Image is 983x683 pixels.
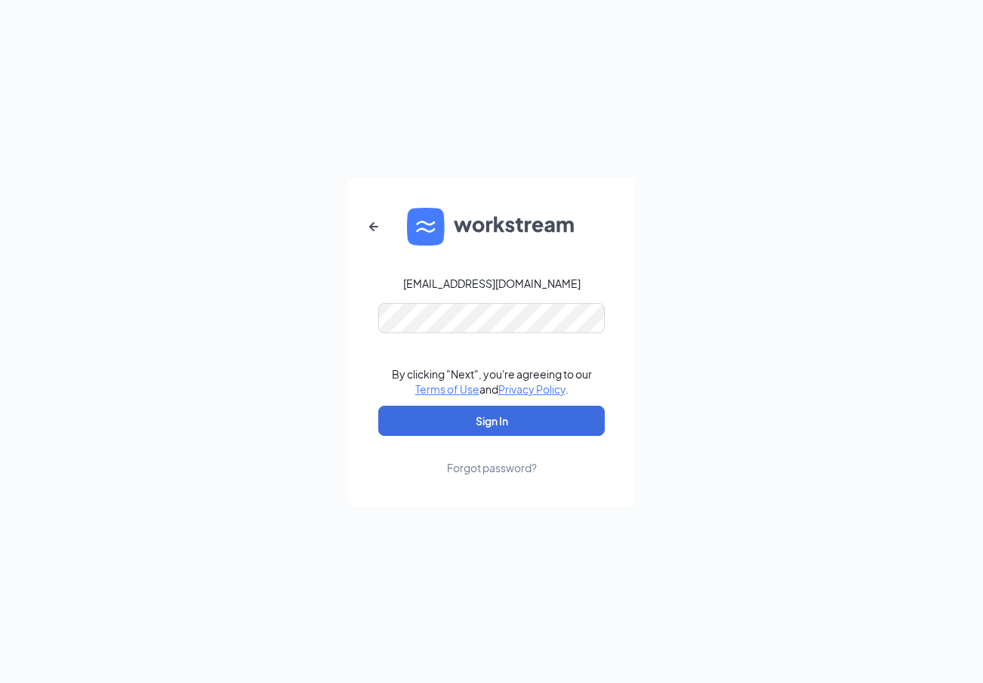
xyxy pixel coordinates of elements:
[378,406,605,436] button: Sign In
[415,382,479,396] a: Terms of Use
[392,366,592,397] div: By clicking "Next", you're agreeing to our and .
[356,209,392,245] button: ArrowLeftNew
[407,208,576,246] img: WS logo and Workstream text
[498,382,565,396] a: Privacy Policy
[403,276,581,291] div: [EMAIL_ADDRESS][DOMAIN_NAME]
[447,460,537,475] div: Forgot password?
[365,218,383,236] svg: ArrowLeftNew
[447,436,537,475] a: Forgot password?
